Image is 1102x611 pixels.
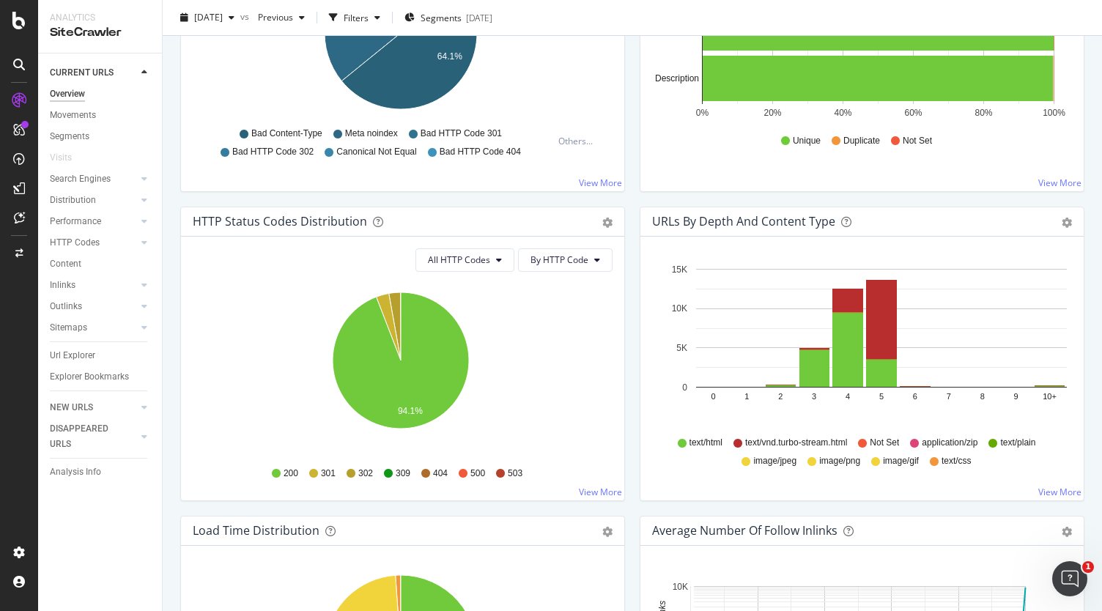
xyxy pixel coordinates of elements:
[508,467,522,480] span: 503
[470,467,485,480] span: 500
[913,392,917,401] text: 6
[50,108,96,123] div: Movements
[50,299,82,314] div: Outlinks
[50,150,72,166] div: Visits
[252,11,293,23] span: Previous
[793,135,821,147] span: Unique
[753,455,796,467] span: image/jpeg
[440,146,521,158] span: Bad HTTP Code 404
[50,278,75,293] div: Inlinks
[50,193,137,208] a: Distribution
[763,108,781,118] text: 20%
[50,129,89,144] div: Segments
[879,392,884,401] text: 5
[50,171,137,187] a: Search Engines
[655,73,699,84] text: Description
[50,421,124,452] div: DISAPPEARED URLS
[1038,486,1081,498] a: View More
[1062,218,1072,228] div: gear
[428,253,490,266] span: All HTTP Codes
[942,455,972,467] span: text/css
[358,467,373,480] span: 302
[711,392,715,401] text: 0
[579,486,622,498] a: View More
[50,129,152,144] a: Segments
[673,582,688,592] text: 10K
[1000,437,1035,449] span: text/plain
[421,11,462,23] span: Segments
[193,523,319,538] div: Load Time Distribution
[50,214,101,229] div: Performance
[652,214,835,229] div: URLs by Depth and Content Type
[50,214,137,229] a: Performance
[652,260,1067,430] svg: A chart.
[50,171,111,187] div: Search Engines
[672,264,687,275] text: 15K
[903,135,932,147] span: Not Set
[323,6,386,29] button: Filters
[947,392,951,401] text: 7
[345,127,398,140] span: Meta noindex
[50,299,137,314] a: Outlinks
[240,10,252,22] span: vs
[50,86,85,102] div: Overview
[50,86,152,102] a: Overview
[50,348,95,363] div: Url Explorer
[398,406,423,416] text: 94.1%
[602,218,613,228] div: gear
[193,284,607,453] svg: A chart.
[846,392,850,401] text: 4
[744,392,749,401] text: 1
[778,392,783,401] text: 2
[252,6,311,29] button: Previous
[50,278,137,293] a: Inlinks
[50,150,86,166] a: Visits
[50,24,150,41] div: SiteCrawler
[50,464,152,480] a: Analysis Info
[1062,527,1072,537] div: gear
[174,6,240,29] button: [DATE]
[676,343,687,353] text: 5K
[251,127,322,140] span: Bad Content-Type
[50,12,150,24] div: Analytics
[530,253,588,266] span: By HTTP Code
[50,65,137,81] a: CURRENT URLS
[50,65,114,81] div: CURRENT URLS
[399,6,498,29] button: Segments[DATE]
[1043,392,1057,401] text: 10+
[682,382,687,393] text: 0
[518,248,613,272] button: By HTTP Code
[50,400,93,415] div: NEW URLS
[1052,561,1087,596] iframe: Intercom live chat
[433,467,448,480] span: 404
[50,320,87,336] div: Sitemaps
[50,235,100,251] div: HTTP Codes
[50,193,96,208] div: Distribution
[396,467,410,480] span: 309
[689,437,722,449] span: text/html
[194,11,223,23] span: 2025 Sep. 27th
[904,108,922,118] text: 60%
[437,51,462,62] text: 64.1%
[50,256,152,272] a: Content
[922,437,977,449] span: application/zip
[50,400,137,415] a: NEW URLS
[50,369,129,385] div: Explorer Bookmarks
[745,437,847,449] span: text/vnd.turbo-stream.html
[421,127,502,140] span: Bad HTTP Code 301
[672,303,687,314] text: 10K
[232,146,314,158] span: Bad HTTP Code 302
[336,146,416,158] span: Canonical Not Equal
[50,235,137,251] a: HTTP Codes
[883,455,919,467] span: image/gif
[50,348,152,363] a: Url Explorer
[843,135,880,147] span: Duplicate
[975,108,992,118] text: 80%
[1038,177,1081,189] a: View More
[50,421,137,452] a: DISAPPEARED URLS
[466,11,492,23] div: [DATE]
[980,392,985,401] text: 8
[1082,561,1094,573] span: 1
